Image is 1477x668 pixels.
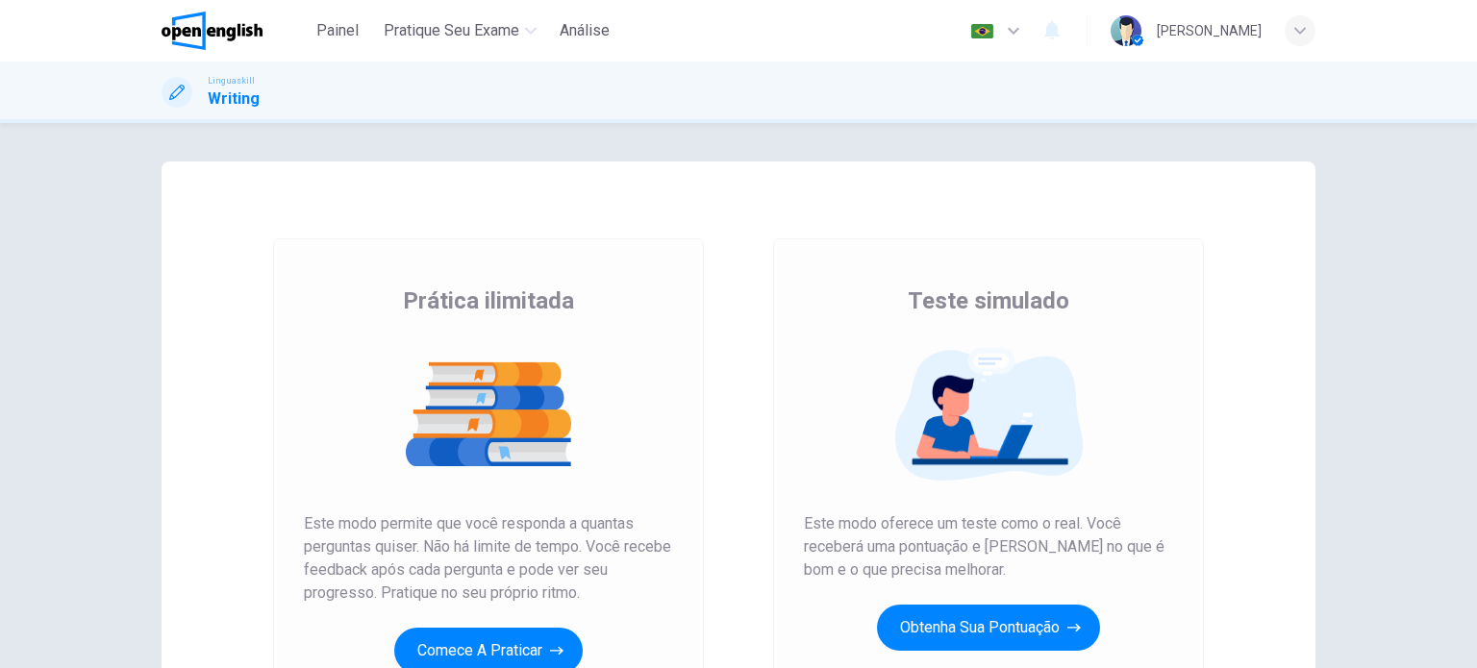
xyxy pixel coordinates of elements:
span: Painel [316,19,359,42]
span: Este modo oferece um teste como o real. Você receberá uma pontuação e [PERSON_NAME] no que é bom ... [804,512,1173,581]
span: Este modo permite que você responda a quantas perguntas quiser. Não há limite de tempo. Você rece... [304,512,673,605]
span: Teste simulado [908,285,1069,316]
span: Prática ilimitada [403,285,574,316]
span: Análise [560,19,610,42]
span: Linguaskill [208,74,255,87]
span: Pratique seu exame [384,19,519,42]
img: Profile picture [1111,15,1141,46]
button: Painel [307,13,368,48]
div: [PERSON_NAME] [1157,19,1262,42]
button: Análise [552,13,617,48]
button: Pratique seu exame [376,13,544,48]
h1: Writing [208,87,260,111]
img: pt [970,24,994,38]
button: Obtenha sua pontuação [877,605,1100,651]
img: OpenEnglish logo [162,12,263,50]
a: OpenEnglish logo [162,12,307,50]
